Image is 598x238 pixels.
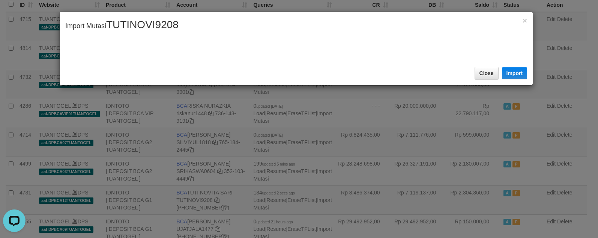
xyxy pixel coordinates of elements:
button: Open LiveChat chat widget [3,3,26,26]
span: × [523,16,527,25]
button: Close [523,17,527,24]
button: Close [475,67,499,80]
span: Import Mutasi [65,22,179,30]
span: TUTINOVI9208 [106,19,179,30]
button: Import [502,67,527,79]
